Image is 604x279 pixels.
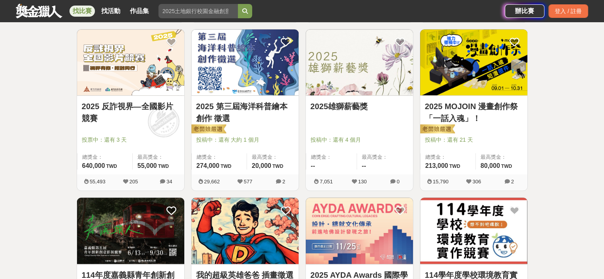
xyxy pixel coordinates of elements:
span: 投稿中：還有 大約 1 個月 [196,136,294,144]
span: 55,493 [90,179,106,185]
span: 213,000 [425,162,448,169]
a: 2025 反詐視界—全國影片競賽 [82,100,179,124]
span: 投稿中：還有 4 個月 [311,136,408,144]
span: 總獎金： [197,153,242,161]
img: Cover Image [306,198,413,264]
span: 7,051 [320,179,333,185]
span: 274,000 [197,162,220,169]
span: 投票中：還有 3 天 [82,136,179,144]
img: Cover Image [420,29,527,96]
img: Cover Image [77,198,184,264]
img: Cover Image [191,29,299,96]
span: 2 [511,179,514,185]
a: 2025雄獅薪藝獎 [311,100,408,112]
span: TWD [501,164,512,169]
span: TWD [272,164,283,169]
input: 2025土地銀行校園金融創意挑戰賽：從你出發 開啟智慧金融新頁 [158,4,238,18]
span: -- [311,162,315,169]
span: 80,000 [480,162,500,169]
span: 2 [282,179,285,185]
span: 55,000 [137,162,157,169]
span: 總獎金： [311,153,352,161]
span: 最高獎金： [480,153,523,161]
span: TWD [106,164,117,169]
img: 老闆娘嚴選 [190,124,226,135]
img: Cover Image [191,198,299,264]
span: 205 [129,179,138,185]
img: Cover Image [420,198,527,264]
a: 找活動 [98,6,124,17]
span: 640,000 [82,162,105,169]
span: 577 [244,179,253,185]
img: Cover Image [77,29,184,96]
span: 投稿中：還有 21 天 [425,136,523,144]
span: TWD [220,164,231,169]
span: 20,000 [252,162,271,169]
span: 最高獎金： [252,153,294,161]
a: 2025 第三屆海洋科普繪本創作 徵選 [196,100,294,124]
span: 總獎金： [82,153,127,161]
span: 最高獎金： [362,153,408,161]
a: 2025 MOJOIN 漫畫創作祭「一話入魂」！ [425,100,523,124]
div: 登入 / 註冊 [548,4,588,18]
span: 0 [397,179,399,185]
span: TWD [158,164,169,169]
a: 作品集 [127,6,152,17]
span: 306 [473,179,481,185]
span: 34 [166,179,172,185]
img: 老闆娘嚴選 [419,124,455,135]
span: -- [362,162,366,169]
span: TWD [449,164,460,169]
span: 總獎金： [425,153,471,161]
span: 130 [358,179,367,185]
span: 29,662 [204,179,220,185]
span: 15,790 [433,179,449,185]
a: 找比賽 [69,6,95,17]
img: Cover Image [306,29,413,96]
span: 最高獎金： [137,153,179,161]
a: 辦比賽 [505,4,544,18]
